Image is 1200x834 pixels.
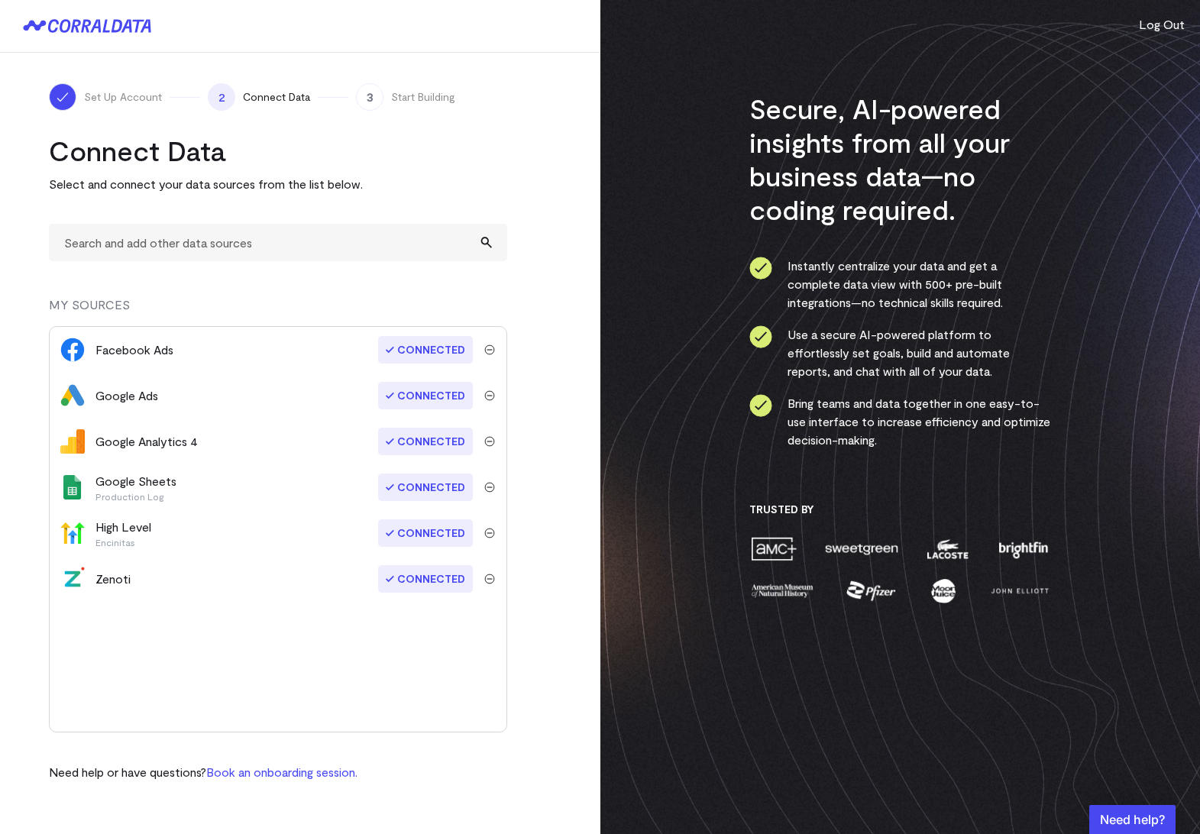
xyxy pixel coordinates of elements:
img: google_sheets-5a4bad8e.svg [60,475,85,499]
li: Use a secure AI-powered platform to effortlessly set goals, build and automate reports, and chat ... [749,325,1051,380]
img: trash-40e54a27.svg [484,436,495,447]
p: Production Log [95,490,176,503]
span: Set Up Account [84,89,162,105]
img: pfizer-e137f5fc.png [845,577,898,604]
img: brightfin-a251e171.png [995,535,1050,562]
span: Connected [378,382,473,409]
span: Connected [378,565,473,593]
button: Log Out [1139,15,1185,34]
img: facebook_ads-56946ca1.svg [60,338,85,362]
p: Need help or have questions? [49,763,357,781]
p: Encinitas [95,536,151,548]
h3: Secure, AI-powered insights from all your business data—no coding required. [749,92,1051,226]
img: google_analytics_4-4ee20295.svg [60,429,85,454]
img: sweetgreen-1d1fb32c.png [823,535,900,562]
img: trash-40e54a27.svg [484,528,495,538]
img: amnh-5afada46.png [749,577,815,604]
img: ico-check-circle-4b19435c.svg [749,325,772,348]
li: Instantly centralize your data and get a complete data view with 500+ pre-built integrations—no t... [749,257,1051,312]
img: ico-check-white-5ff98cb1.svg [55,89,70,105]
li: Bring teams and data together in one easy-to-use interface to increase efficiency and optimize de... [749,394,1051,449]
img: john-elliott-25751c40.png [988,577,1050,604]
img: lacoste-7a6b0538.png [925,535,970,562]
img: zenoti-2086f9c1.png [60,567,85,591]
img: trash-40e54a27.svg [484,482,495,493]
img: high_level-e4ec96d1.png [60,522,85,544]
div: High Level [95,518,151,548]
img: amc-0b11a8f1.png [749,535,798,562]
h2: Connect Data [49,134,507,167]
img: ico-check-circle-4b19435c.svg [749,257,772,280]
input: Search and add other data sources [49,224,507,261]
div: MY SOURCES [49,296,507,326]
div: Zenoti [95,570,131,588]
a: Book an onboarding session. [206,764,357,779]
h3: Trusted By [749,503,1051,516]
span: Connected [378,519,473,547]
p: Select and connect your data sources from the list below. [49,175,507,193]
span: 3 [356,83,383,111]
span: 2 [208,83,235,111]
div: Facebook Ads [95,341,173,359]
div: Google Sheets [95,472,176,503]
span: Connected [378,428,473,455]
span: Start Building [391,89,455,105]
img: google_ads-c8121f33.png [60,383,85,408]
span: Connected [378,336,473,364]
div: Google Ads [95,386,158,405]
img: ico-check-circle-4b19435c.svg [749,394,772,417]
span: Connected [378,474,473,501]
img: trash-40e54a27.svg [484,574,495,584]
span: Connect Data [243,89,310,105]
img: trash-40e54a27.svg [484,344,495,355]
img: moon-juice-c312e729.png [928,577,959,604]
div: Google Analytics 4 [95,432,198,451]
img: trash-40e54a27.svg [484,390,495,401]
